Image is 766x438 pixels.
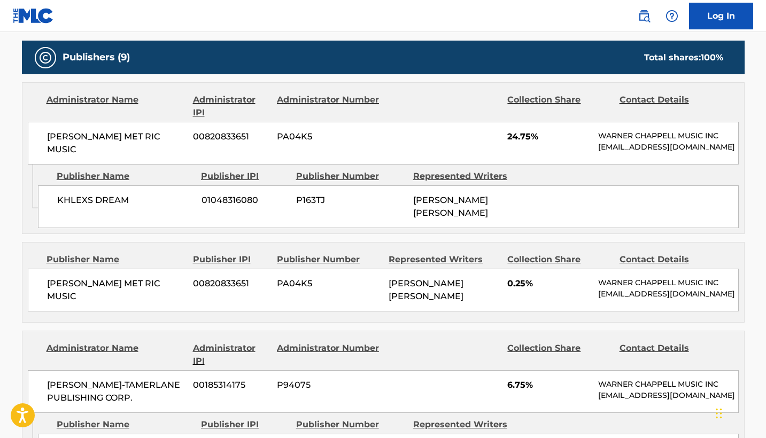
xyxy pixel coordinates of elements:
[389,278,463,301] span: [PERSON_NAME] [PERSON_NAME]
[661,5,683,27] div: Help
[598,130,738,142] p: WARNER CHAPPELL MUSIC INC
[296,194,405,207] span: P163TJ
[713,387,766,438] iframe: Chat Widget
[201,170,288,183] div: Publisher IPI
[47,93,185,119] div: Administrator Name
[277,130,381,143] span: PA04K5
[507,253,611,266] div: Collection Share
[57,170,193,183] div: Publisher Name
[57,194,194,207] span: KHLEXS DREAM
[620,93,723,119] div: Contact Details
[507,277,590,290] span: 0.25%
[638,10,651,22] img: search
[201,418,288,431] div: Publisher IPI
[296,418,405,431] div: Publisher Number
[413,170,522,183] div: Represented Writers
[193,277,269,290] span: 00820833651
[716,397,722,429] div: Drag
[277,277,381,290] span: PA04K5
[47,253,185,266] div: Publisher Name
[47,379,185,404] span: [PERSON_NAME]-TAMERLANE PUBLISHING CORP.
[47,342,185,367] div: Administrator Name
[598,390,738,401] p: [EMAIL_ADDRESS][DOMAIN_NAME]
[202,194,288,207] span: 01048316080
[598,277,738,288] p: WARNER CHAPPELL MUSIC INC
[507,342,611,367] div: Collection Share
[193,130,269,143] span: 00820833651
[598,288,738,300] p: [EMAIL_ADDRESS][DOMAIN_NAME]
[277,93,381,119] div: Administrator Number
[666,10,678,22] img: help
[620,342,723,367] div: Contact Details
[413,418,522,431] div: Represented Writers
[193,379,269,392] span: 00185314175
[47,277,185,303] span: [PERSON_NAME] MET RIC MUSIC
[57,418,193,431] div: Publisher Name
[633,5,655,27] a: Public Search
[193,253,269,266] div: Publisher IPI
[507,130,590,143] span: 24.75%
[277,342,381,367] div: Administrator Number
[193,93,269,119] div: Administrator IPI
[598,379,738,390] p: WARNER CHAPPELL MUSIC INC
[689,3,753,29] a: Log In
[413,195,488,218] span: [PERSON_NAME] [PERSON_NAME]
[13,8,54,24] img: MLC Logo
[620,253,723,266] div: Contact Details
[63,51,130,64] h5: Publishers (9)
[389,253,499,266] div: Represented Writers
[507,379,590,392] span: 6.75%
[701,52,723,62] span: 100 %
[193,342,269,367] div: Administrator IPI
[644,51,723,64] div: Total shares:
[277,253,381,266] div: Publisher Number
[598,142,738,153] p: [EMAIL_ADDRESS][DOMAIN_NAME]
[296,170,405,183] div: Publisher Number
[507,93,611,119] div: Collection Share
[39,51,52,64] img: Publishers
[277,379,381,392] span: P94075
[47,130,185,156] span: [PERSON_NAME] MET RIC MUSIC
